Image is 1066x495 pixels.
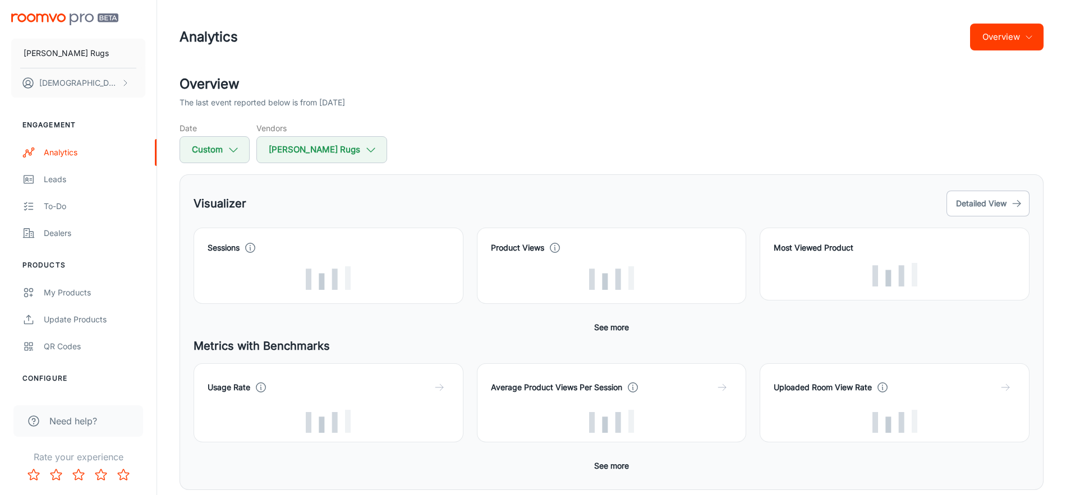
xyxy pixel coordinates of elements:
[67,464,90,486] button: Rate 3 star
[11,39,145,68] button: [PERSON_NAME] Rugs
[208,242,240,254] h4: Sessions
[44,340,145,353] div: QR Codes
[774,381,872,394] h4: Uploaded Room View Rate
[774,242,1016,254] h4: Most Viewed Product
[45,464,67,486] button: Rate 2 star
[194,195,246,212] h5: Visualizer
[180,122,250,134] h5: Date
[44,173,145,186] div: Leads
[590,317,633,337] button: See more
[256,136,387,163] button: [PERSON_NAME] Rugs
[946,191,1030,216] button: Detailed View
[11,13,118,25] img: Roomvo PRO Beta
[180,96,345,109] p: The last event reported below is from [DATE]
[44,313,145,326] div: Update Products
[44,227,145,239] div: Dealers
[208,381,250,394] h4: Usage Rate
[589,410,634,433] img: Loading
[306,410,351,433] img: Loading
[872,263,917,286] img: Loading
[44,286,145,299] div: My Products
[22,464,45,486] button: Rate 1 star
[970,24,1044,50] button: Overview
[306,266,351,290] img: Loading
[90,464,112,486] button: Rate 4 star
[180,74,1044,94] h2: Overview
[39,77,118,89] p: [DEMOGRAPHIC_DATA] [PERSON_NAME]
[11,68,145,98] button: [DEMOGRAPHIC_DATA] [PERSON_NAME]
[49,414,97,428] span: Need help?
[590,456,633,476] button: See more
[872,410,917,433] img: Loading
[491,381,622,394] h4: Average Product Views Per Session
[9,450,148,464] p: Rate your experience
[180,27,238,47] h1: Analytics
[589,266,634,290] img: Loading
[44,146,145,159] div: Analytics
[491,242,544,254] h4: Product Views
[180,136,250,163] button: Custom
[112,464,135,486] button: Rate 5 star
[44,200,145,212] div: To-do
[194,337,1030,354] h5: Metrics with Benchmarks
[24,47,109,59] p: [PERSON_NAME] Rugs
[256,122,387,134] h5: Vendors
